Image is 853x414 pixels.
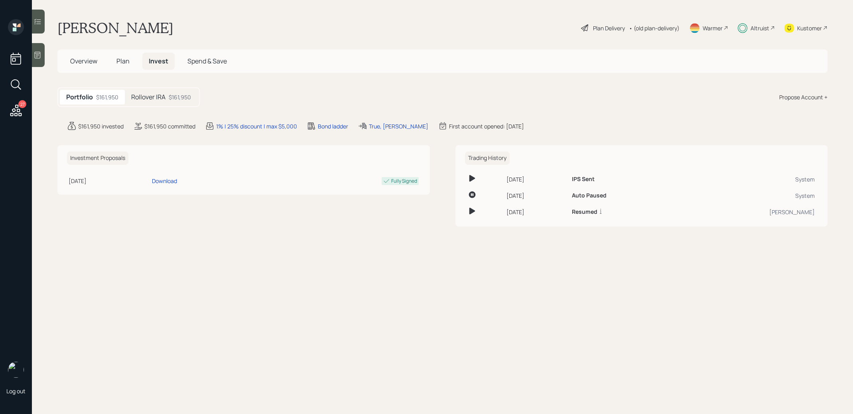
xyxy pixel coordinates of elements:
div: • (old plan-delivery) [629,24,680,32]
div: [DATE] [506,191,565,200]
div: [PERSON_NAME] [682,208,815,216]
div: Kustomer [797,24,822,32]
div: Warmer [703,24,723,32]
div: [DATE] [69,177,149,185]
div: Plan Delivery [593,24,625,32]
h5: Portfolio [66,93,93,101]
span: Invest [149,57,168,65]
h1: [PERSON_NAME] [57,19,173,37]
div: Bond ladder [318,122,348,130]
h6: Trading History [465,152,510,165]
div: [DATE] [506,175,565,183]
div: [DATE] [506,208,565,216]
div: True, [PERSON_NAME] [369,122,428,130]
div: $161,950 [96,93,118,101]
h6: Resumed [572,209,597,215]
div: Download [152,177,177,185]
div: Fully Signed [391,177,417,185]
span: Plan [116,57,130,65]
div: System [682,191,815,200]
div: $161,950 committed [144,122,195,130]
h6: Investment Proposals [67,152,128,165]
div: First account opened: [DATE] [449,122,524,130]
span: Spend & Save [187,57,227,65]
div: Log out [6,387,26,395]
h5: Rollover IRA [131,93,165,101]
div: System [682,175,815,183]
div: $161,950 invested [78,122,124,130]
div: 1% | 25% discount | max $5,000 [216,122,297,130]
div: Propose Account + [779,93,827,101]
img: treva-nostdahl-headshot.png [8,362,24,378]
h6: IPS Sent [572,176,595,183]
h6: Auto Paused [572,192,607,199]
span: Overview [70,57,97,65]
div: 27 [18,100,26,108]
div: Altruist [751,24,769,32]
div: $161,950 [169,93,191,101]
